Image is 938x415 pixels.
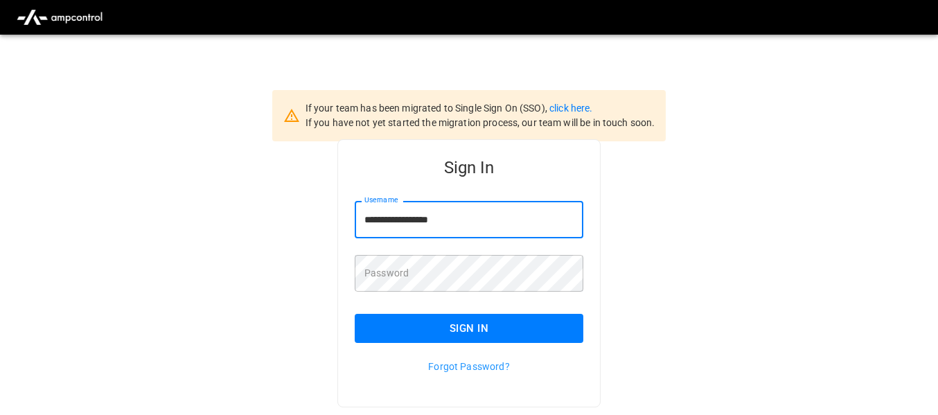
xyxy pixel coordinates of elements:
[11,4,108,30] img: ampcontrol.io logo
[364,195,398,206] label: Username
[549,103,592,114] a: click here.
[355,360,583,373] p: Forgot Password?
[355,314,583,343] button: Sign In
[355,157,583,179] h5: Sign In
[306,103,549,114] span: If your team has been migrated to Single Sign On (SSO),
[306,117,655,128] span: If you have not yet started the migration process, our team will be in touch soon.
